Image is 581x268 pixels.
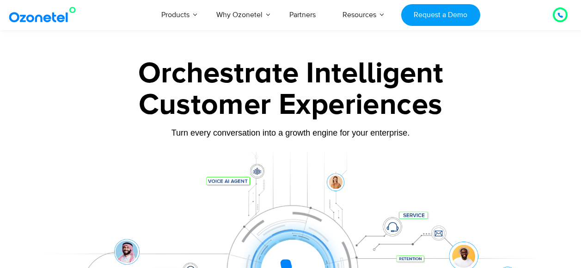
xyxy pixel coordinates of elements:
[34,59,547,88] div: Orchestrate Intelligent
[34,128,547,138] div: Turn every conversation into a growth engine for your enterprise.
[401,4,480,26] a: Request a Demo
[34,83,547,127] div: Customer Experiences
